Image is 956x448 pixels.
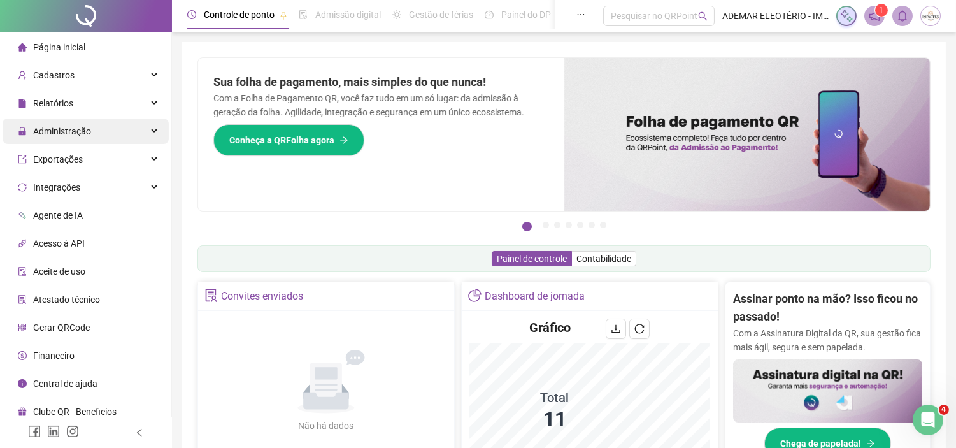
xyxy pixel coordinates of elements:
span: Central de ajuda [33,379,97,389]
span: notification [869,10,880,22]
span: Conheça a QRFolha agora [229,133,334,147]
span: solution [204,289,218,302]
span: facebook [28,425,41,438]
span: pushpin [280,11,287,19]
p: Com a Assinatura Digital da QR, sua gestão fica mais ágil, segura e sem papelada. [733,326,922,354]
iframe: Intercom live chat [913,405,943,435]
span: api [18,239,27,248]
span: qrcode [18,323,27,332]
h2: Sua folha de pagamento, mais simples do que nunca! [213,73,549,91]
span: dollar [18,351,27,360]
span: instagram [66,425,79,438]
span: Aceite de uso [33,266,85,277]
span: Painel do DP [501,10,551,20]
img: banner%2F8d14a306-6205-4263-8e5b-06e9a85ad873.png [564,58,931,211]
img: 23906 [921,6,940,25]
span: Integrações [33,182,80,192]
span: clock-circle [187,10,196,19]
span: gift [18,407,27,416]
span: search [698,11,708,21]
span: Relatórios [33,98,73,108]
p: Com a Folha de Pagamento QR, você faz tudo em um só lugar: da admissão à geração da folha. Agilid... [213,91,549,119]
span: file [18,99,27,108]
span: arrow-right [339,136,348,145]
span: home [18,43,27,52]
span: Página inicial [33,42,85,52]
span: info-circle [18,379,27,388]
span: lock [18,127,27,136]
div: Convites enviados [221,285,303,307]
span: dashboard [485,10,494,19]
span: Gestão de férias [409,10,473,20]
span: Clube QR - Beneficios [33,407,117,417]
span: Gerar QRCode [33,322,90,333]
span: Atestado técnico [33,294,100,305]
span: reload [634,324,645,334]
span: download [611,324,621,334]
button: 6 [589,222,595,228]
button: 3 [554,222,560,228]
span: ellipsis [576,10,585,19]
span: Admissão digital [315,10,381,20]
span: pie-chart [468,289,482,302]
span: bell [897,10,908,22]
button: 5 [577,222,583,228]
h2: Assinar ponto na mão? Isso ficou no passado! [733,290,922,326]
h4: Gráfico [529,319,571,336]
span: Cadastros [33,70,75,80]
button: 1 [522,222,532,231]
span: user-add [18,71,27,80]
span: ADEMAR ELEOTÉRIO - IMPACTUS EVENTOS-LTDA [722,9,829,23]
span: sun [392,10,401,19]
span: arrow-right [866,439,875,448]
span: solution [18,295,27,304]
span: audit [18,267,27,276]
sup: 1 [875,4,888,17]
span: export [18,155,27,164]
span: Agente de IA [33,210,83,220]
div: Dashboard de jornada [485,285,585,307]
span: Financeiro [33,350,75,361]
span: Acesso à API [33,238,85,249]
span: sync [18,183,27,192]
button: 2 [543,222,549,228]
span: linkedin [47,425,60,438]
span: file-done [299,10,308,19]
span: left [135,428,144,437]
button: 7 [600,222,606,228]
span: Exportações [33,154,83,164]
span: Painel de controle [497,254,567,264]
div: Não há dados [268,419,385,433]
button: Conheça a QRFolha agora [213,124,364,156]
span: 4 [939,405,949,415]
span: Contabilidade [576,254,631,264]
span: Administração [33,126,91,136]
button: 4 [566,222,572,228]
img: sparkle-icon.fc2bf0ac1784a2077858766a79e2daf3.svg [839,9,853,23]
span: Controle de ponto [204,10,275,20]
img: banner%2F02c71560-61a6-44d4-94b9-c8ab97240462.png [733,359,922,423]
span: 1 [880,6,884,15]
